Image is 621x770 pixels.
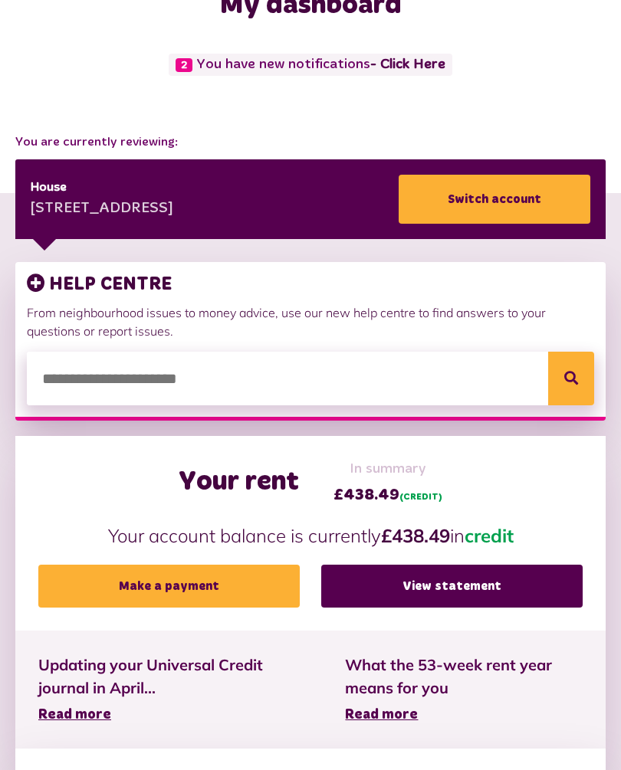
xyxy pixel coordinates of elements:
div: [STREET_ADDRESS] [31,198,173,221]
span: Read more [345,708,418,722]
span: Read more [38,708,111,722]
p: Your account balance is currently in [38,522,583,549]
h3: HELP CENTRE [27,274,594,296]
a: Switch account [399,175,590,224]
p: From neighbourhood issues to money advice, use our new help centre to find answers to your questi... [27,303,594,340]
strong: £438.49 [381,524,450,547]
span: You are currently reviewing: [15,133,606,152]
span: 2 [176,58,192,72]
span: What the 53-week rent year means for you [345,654,583,700]
h2: Your rent [179,466,299,499]
span: (CREDIT) [399,493,442,502]
a: Make a payment [38,565,300,608]
span: You have new notifications [169,54,452,76]
a: What the 53-week rent year means for you Read more [345,654,583,726]
span: £438.49 [333,483,442,506]
a: - Click Here [370,57,445,71]
span: In summary [333,459,442,480]
span: Updating your Universal Credit journal in April... [38,654,299,700]
span: credit [465,524,514,547]
a: View statement [321,565,583,608]
div: House [31,179,173,197]
a: Updating your Universal Credit journal in April... Read more [38,654,299,726]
